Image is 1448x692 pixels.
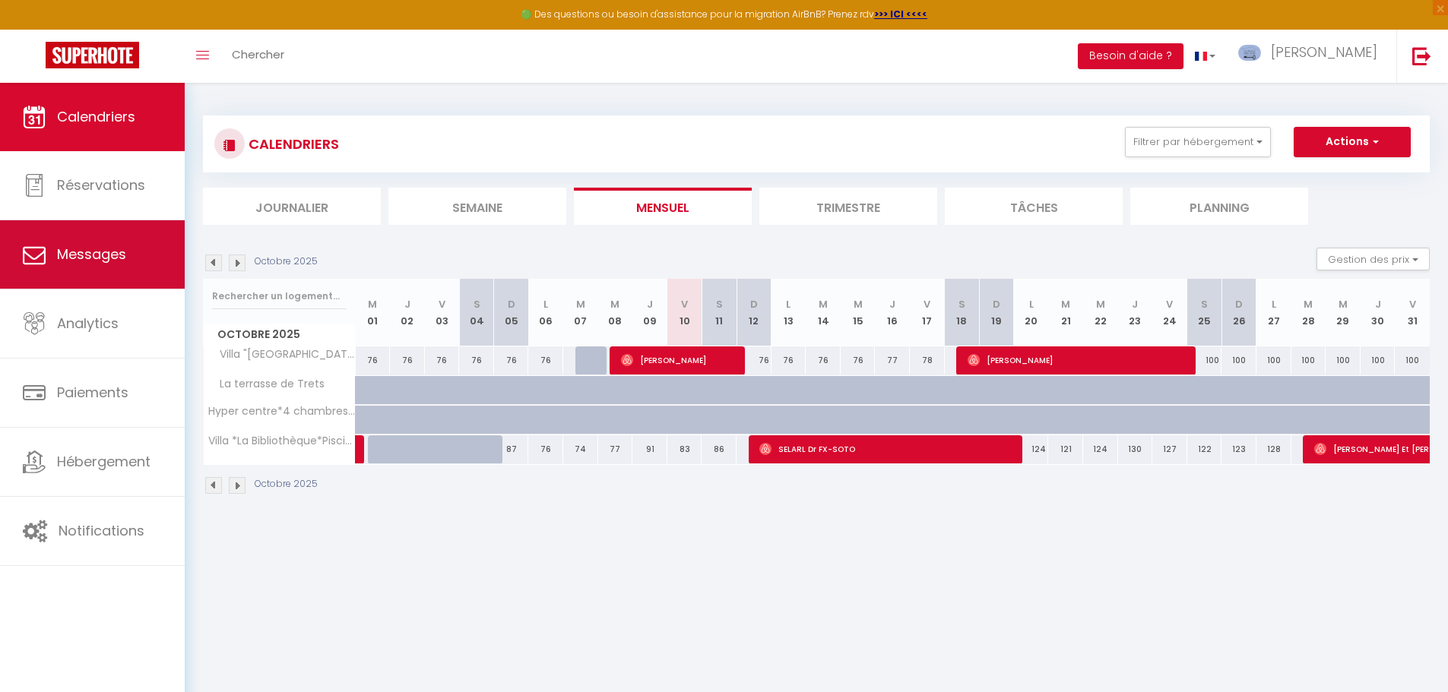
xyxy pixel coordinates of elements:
abbr: S [716,297,723,311]
div: 83 [667,435,702,463]
th: 04 [459,279,494,346]
div: 76 [737,346,772,374]
abbr: M [819,297,828,311]
div: 100 [1256,346,1291,374]
th: 08 [598,279,633,346]
th: 12 [737,279,772,346]
span: [PERSON_NAME] [1271,43,1377,62]
abbr: S [474,297,480,311]
abbr: D [508,297,515,311]
abbr: V [681,297,688,311]
div: 100 [1395,346,1430,374]
span: Notifications [59,521,144,540]
span: Villa "[GEOGRAPHIC_DATA]" [206,346,358,363]
th: 02 [390,279,425,346]
a: Chercher [220,30,296,83]
h3: CALENDRIERS [245,127,339,161]
span: Octobre 2025 [204,324,355,346]
abbr: V [924,297,930,311]
p: Octobre 2025 [255,254,318,269]
th: 11 [702,279,737,346]
div: 121 [1048,435,1083,463]
span: Hébergement [57,452,151,471]
th: 09 [632,279,667,346]
abbr: L [543,297,548,311]
div: 76 [390,346,425,374]
th: 26 [1221,279,1256,346]
th: 25 [1187,279,1222,346]
div: 77 [598,435,633,463]
p: Octobre 2025 [255,477,318,491]
th: 05 [494,279,529,346]
th: 23 [1118,279,1153,346]
li: Trimestre [759,188,937,225]
div: 76 [459,346,494,374]
th: 03 [425,279,460,346]
div: 127 [1152,435,1187,463]
th: 20 [1014,279,1049,346]
span: Analytics [57,314,119,333]
span: [PERSON_NAME] [621,346,737,374]
th: 15 [841,279,876,346]
li: Mensuel [574,188,752,225]
div: 100 [1187,346,1222,374]
abbr: D [750,297,758,311]
div: 100 [1221,346,1256,374]
abbr: L [1272,297,1276,311]
abbr: M [368,297,377,311]
div: 74 [563,435,598,463]
abbr: M [1096,297,1105,311]
li: Semaine [388,188,566,225]
abbr: S [958,297,965,311]
span: SELARL Dr FX-SOTO [759,434,1016,463]
abbr: M [576,297,585,311]
img: logout [1412,46,1431,65]
button: Besoin d'aide ? [1078,43,1183,69]
abbr: J [1375,297,1381,311]
input: Rechercher un logement... [212,283,347,310]
button: Actions [1294,127,1411,157]
th: 14 [806,279,841,346]
button: Gestion des prix [1317,248,1430,270]
div: 76 [494,346,529,374]
abbr: V [439,297,445,311]
div: 76 [356,346,391,374]
th: 01 [356,279,391,346]
div: 76 [772,346,806,374]
th: 21 [1048,279,1083,346]
abbr: V [1409,297,1416,311]
span: La terrasse de Trets [206,376,328,393]
abbr: J [647,297,653,311]
th: 30 [1361,279,1396,346]
span: [PERSON_NAME] [968,346,1189,374]
div: 123 [1221,435,1256,463]
li: Journalier [203,188,381,225]
div: 76 [528,346,563,374]
div: 124 [1014,435,1049,463]
th: 07 [563,279,598,346]
strong: >>> ICI <<<< [874,8,927,21]
th: 22 [1083,279,1118,346]
div: 76 [806,346,841,374]
abbr: M [854,297,863,311]
a: ... [PERSON_NAME] [1227,30,1396,83]
th: 29 [1326,279,1361,346]
span: Villa *La Bibliothèque*Piscine*Climatisée [206,435,358,447]
th: 28 [1291,279,1326,346]
div: 91 [632,435,667,463]
abbr: S [1201,297,1208,311]
div: 77 [875,346,910,374]
span: Réservations [57,175,145,194]
div: 78 [910,346,945,374]
img: ... [1238,45,1261,61]
abbr: D [1235,297,1243,311]
th: 31 [1395,279,1430,346]
div: 76 [528,435,563,463]
th: 19 [979,279,1014,346]
div: 124 [1083,435,1118,463]
th: 27 [1256,279,1291,346]
button: Filtrer par hébergement [1125,127,1271,157]
span: Paiements [57,383,128,402]
div: 130 [1118,435,1153,463]
abbr: M [1304,297,1313,311]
